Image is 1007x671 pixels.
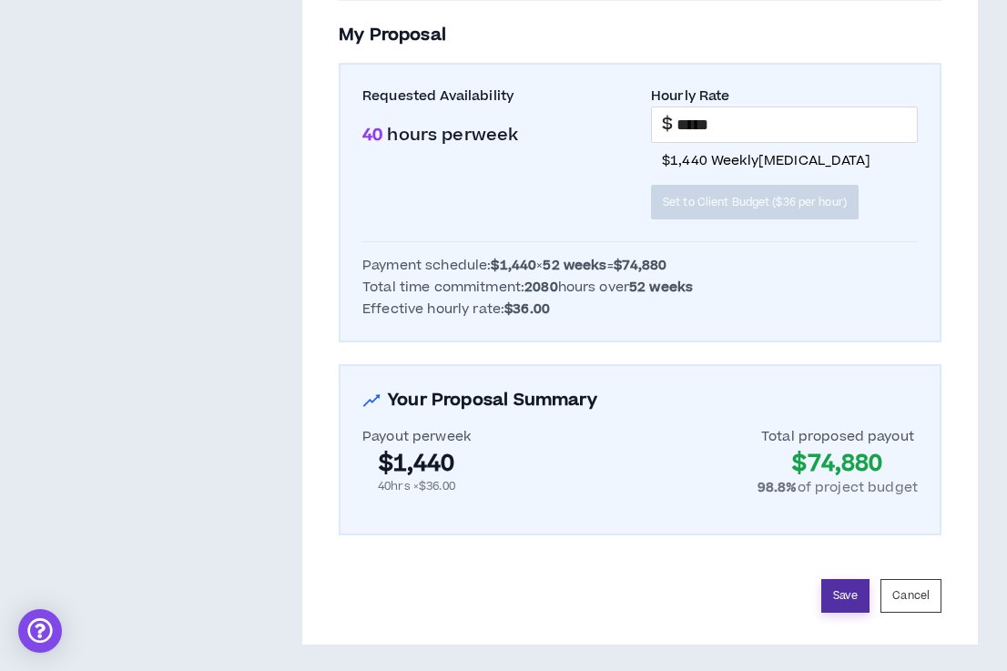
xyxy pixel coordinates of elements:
b: 2080 [524,278,558,297]
b: 98.8 % [758,478,798,497]
span: rise [362,391,381,410]
div: 40 hrs × $36.00 [362,479,471,493]
b: 52 weeks [629,278,693,297]
p: $1,440 weekly [MEDICAL_DATA] [651,152,918,170]
b: $36.00 [504,300,550,319]
b: $1,440 [491,256,536,275]
div: Total time commitment: hours over [362,279,918,297]
label: Requested Availability [362,86,629,107]
div: Effective hourly rate: [362,300,918,319]
div: $74,880 [758,450,918,479]
b: 52 weeks [543,256,606,275]
button: Set to Client Budget ($36 per hour) [651,185,859,219]
div: Open Intercom Messenger [18,609,62,653]
div: Payment schedule: × = [362,257,918,275]
div: of project budget [758,479,918,497]
h3: Your Proposal Summary [362,388,918,413]
button: Cancel [880,579,941,613]
b: $74,880 [614,256,667,275]
div: Total proposed payout [758,428,918,446]
label: Hourly Rate [651,86,918,107]
div: $1,440 [362,450,471,479]
p: hours per week [362,117,629,154]
span: 40 [362,123,387,147]
button: Save [821,579,870,613]
h3: My Proposal [339,23,941,48]
div: Payout per week [362,428,471,446]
